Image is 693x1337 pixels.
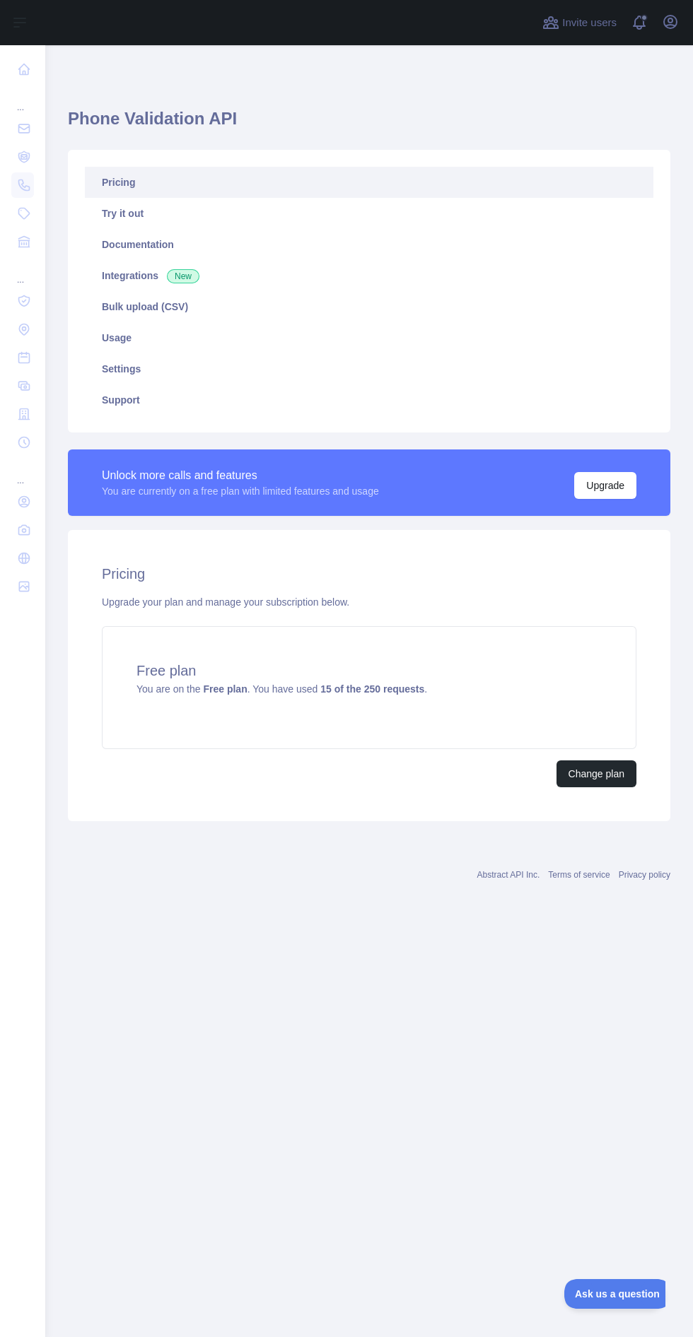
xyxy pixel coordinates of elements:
a: Bulk upload (CSV) [85,291,653,322]
h2: Pricing [102,564,636,584]
div: Upgrade your plan and manage your subscription below. [102,595,636,609]
div: ... [11,85,34,113]
a: Settings [85,353,653,384]
button: Invite users [540,11,619,34]
a: Privacy policy [619,870,670,880]
a: Integrations New [85,260,653,291]
div: You are currently on a free plan with limited features and usage [102,484,379,498]
strong: 15 of the 250 requests [320,683,424,695]
a: Usage [85,322,653,353]
div: Unlock more calls and features [102,467,379,484]
a: Try it out [85,198,653,229]
button: Change plan [557,760,636,787]
span: New [167,269,199,283]
div: ... [11,458,34,486]
a: Support [85,384,653,416]
h4: Free plan [136,661,602,681]
button: Upgrade [574,472,636,499]
a: Terms of service [548,870,610,880]
span: You are on the . You have used . [136,683,427,695]
iframe: Toggle Customer Support [564,1279,665,1309]
a: Abstract API Inc. [477,870,540,880]
h1: Phone Validation API [68,107,670,141]
a: Pricing [85,167,653,198]
a: Documentation [85,229,653,260]
strong: Free plan [203,683,247,695]
div: ... [11,257,34,285]
span: Invite users [562,15,617,31]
